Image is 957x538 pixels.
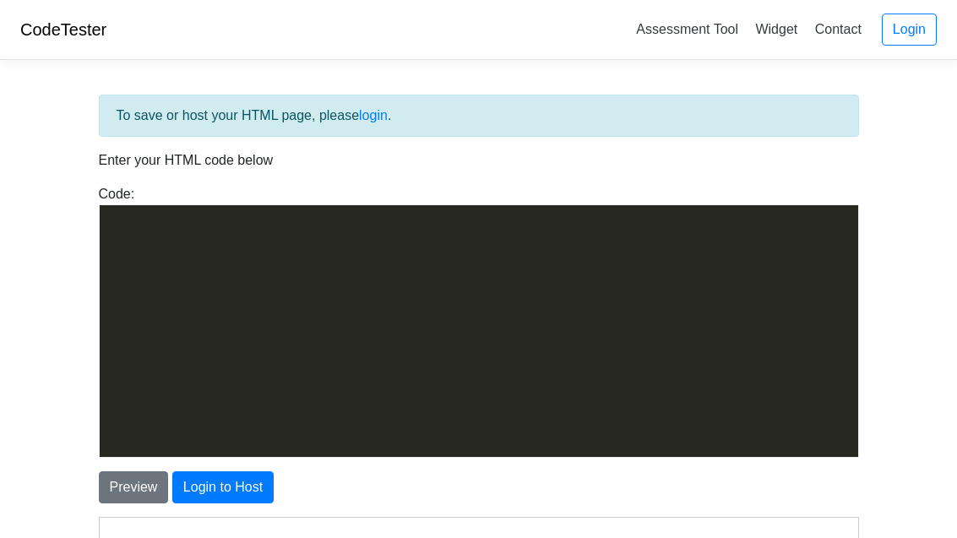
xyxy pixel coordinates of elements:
[99,471,169,503] button: Preview
[748,15,804,43] a: Widget
[629,15,745,43] a: Assessment Tool
[99,95,859,137] div: To save or host your HTML page, please .
[172,471,274,503] button: Login to Host
[86,184,872,458] div: Code:
[808,15,868,43] a: Contact
[359,108,388,122] a: login
[99,150,859,171] p: Enter your HTML code below
[20,20,106,39] a: CodeTester
[882,14,937,46] a: Login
